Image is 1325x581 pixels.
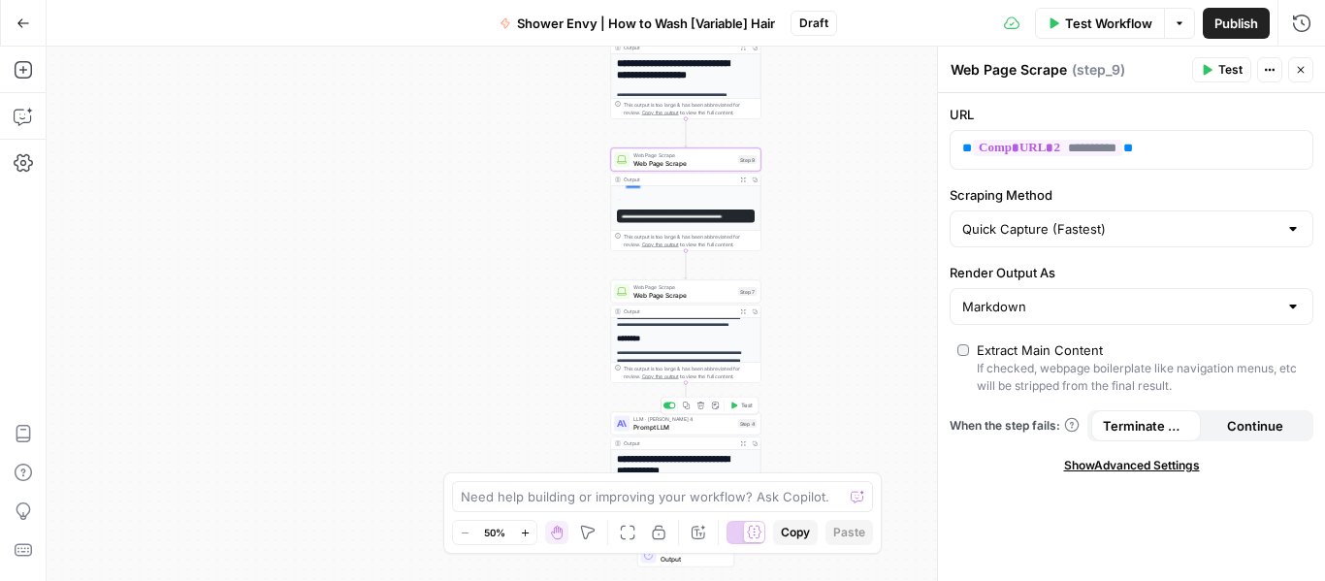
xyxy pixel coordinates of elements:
[962,297,1277,316] input: Markdown
[738,419,758,428] div: Step 4
[642,242,679,247] span: Copy the output
[1218,61,1243,79] span: Test
[624,233,757,248] div: This output is too large & has been abbreviated for review. to view the full content.
[951,60,1067,80] textarea: Web Page Scrape
[642,373,679,379] span: Copy the output
[1203,8,1270,39] button: Publish
[685,251,688,279] g: Edge from step_9 to step_7
[1201,410,1310,441] button: Continue
[727,400,757,412] button: Test
[741,402,753,410] span: Test
[624,44,734,51] div: Output
[624,176,734,183] div: Output
[611,544,761,567] div: EndOutput
[950,185,1313,205] label: Scraping Method
[624,439,734,447] div: Output
[642,110,679,115] span: Copy the output
[633,290,734,300] span: Web Page Scrape
[825,520,873,545] button: Paste
[685,383,688,411] g: Edge from step_7 to step_4
[1064,457,1200,474] span: Show Advanced Settings
[633,415,734,423] span: LLM · [PERSON_NAME] 4
[624,307,734,315] div: Output
[833,524,865,541] span: Paste
[773,520,818,545] button: Copy
[781,524,810,541] span: Copy
[1227,416,1283,436] span: Continue
[488,8,787,39] button: Shower Envy | How to Wash [Variable] Hair
[661,554,727,564] span: Output
[517,14,775,33] span: Shower Envy | How to Wash [Variable] Hair
[950,417,1080,435] a: When the step fails:
[977,360,1306,395] div: If checked, webpage boilerplate like navigation menus, etc will be stripped from the final result.
[1072,60,1125,80] span: ( step_9 )
[484,525,505,540] span: 50%
[624,365,757,380] div: This output is too large & has been abbreviated for review. to view the full content.
[1103,416,1189,436] span: Terminate Workflow
[1065,14,1152,33] span: Test Workflow
[1035,8,1164,39] button: Test Workflow
[1214,14,1258,33] span: Publish
[977,340,1103,360] div: Extract Main Content
[962,219,1277,239] input: Quick Capture (Fastest)
[685,119,688,147] g: Edge from step_1 to step_9
[799,15,828,32] span: Draft
[633,158,734,168] span: Web Page Scrape
[633,151,734,159] span: Web Page Scrape
[1192,57,1251,82] button: Test
[633,422,734,432] span: Prompt LLM
[738,155,757,164] div: Step 9
[738,287,757,296] div: Step 7
[957,344,969,356] input: Extract Main ContentIf checked, webpage boilerplate like navigation menus, etc will be stripped f...
[950,105,1313,124] label: URL
[633,283,734,291] span: Web Page Scrape
[624,101,757,116] div: This output is too large & has been abbreviated for review. to view the full content.
[950,263,1313,282] label: Render Output As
